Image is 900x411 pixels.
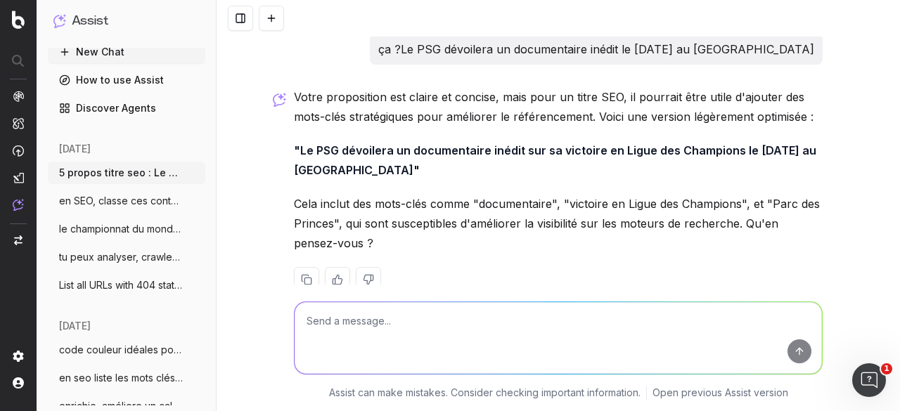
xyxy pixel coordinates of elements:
button: Assist [53,11,200,31]
button: List all URLs with 404 status code from [48,274,205,296]
strong: "Le PSG dévoilera un documentaire inédit sur sa victoire en Ligue des Champions le [DATE] au [GEO... [294,143,819,177]
span: List all URLs with 404 status code from [59,278,183,292]
img: Assist [13,199,24,211]
iframe: Intercom live chat [852,363,886,397]
span: le championnat du monde masculin de vole [59,222,183,236]
h1: Assist [72,11,108,31]
span: en SEO, classe ces contenus en chaud fro [59,194,183,208]
p: Assist can make mistakes. Consider checking important information. [329,386,641,400]
img: Setting [13,351,24,362]
button: code couleur idéales pour un diagramme d [48,339,205,361]
img: My account [13,377,24,389]
span: 5 propos titre seo : Le Paris Saint-Germ [59,166,183,180]
button: 5 propos titre seo : Le Paris Saint-Germ [48,162,205,184]
button: en seo liste les mots clés de l'event : [48,367,205,389]
a: Discover Agents [48,97,205,119]
span: tu peux analyser, crawler rapidement un [59,250,183,264]
span: [DATE] [59,319,91,333]
p: Cela inclut des mots-clés comme "documentaire", "victoire en Ligue des Champions", et "Parc des P... [294,194,823,253]
img: Activation [13,145,24,157]
img: Botify logo [12,11,25,29]
button: New Chat [48,41,205,63]
span: code couleur idéales pour un diagramme d [59,343,183,357]
img: Assist [53,14,66,27]
button: en SEO, classe ces contenus en chaud fro [48,190,205,212]
button: le championnat du monde masculin de vole [48,218,205,240]
p: Votre proposition est claire et concise, mais pour un titre SEO, il pourrait être utile d'ajouter... [294,87,823,126]
span: [DATE] [59,142,91,156]
button: tu peux analyser, crawler rapidement un [48,246,205,268]
a: How to use Assist [48,69,205,91]
p: ça ?Le PSG dévoilera un documentaire inédit le [DATE] au [GEOGRAPHIC_DATA] [378,39,814,59]
img: Analytics [13,91,24,102]
img: Intelligence [13,117,24,129]
a: Open previous Assist version [652,386,788,400]
span: en seo liste les mots clés de l'event : [59,371,183,385]
span: 1 [881,363,892,374]
img: Studio [13,172,24,183]
img: Botify assist logo [273,93,286,107]
img: Switch project [14,235,22,245]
